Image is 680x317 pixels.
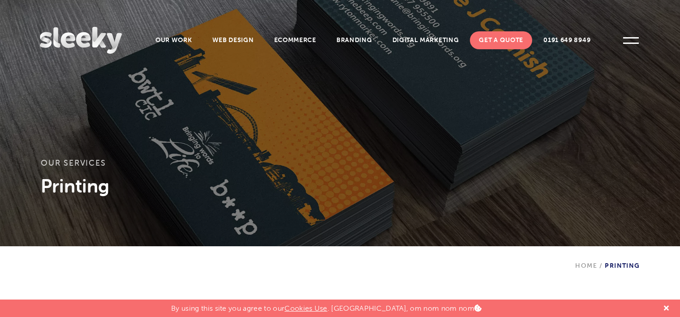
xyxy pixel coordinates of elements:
a: Web Design [203,31,263,49]
a: Ecommerce [265,31,325,49]
span: / [597,262,605,270]
a: Digital Marketing [383,31,468,49]
img: Sleeky Web Design Newcastle [40,27,121,54]
a: 0191 649 8949 [534,31,599,49]
a: Get A Quote [470,31,532,49]
a: Branding [327,31,381,49]
a: Our Work [146,31,201,49]
h3: Printing [41,175,640,197]
p: By using this site you agree to our . [GEOGRAPHIC_DATA], om nom nom nom [171,300,482,313]
a: Home [575,262,597,270]
a: Cookies Use [284,304,327,313]
div: Printing [575,246,640,270]
h3: Our services [41,158,640,175]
